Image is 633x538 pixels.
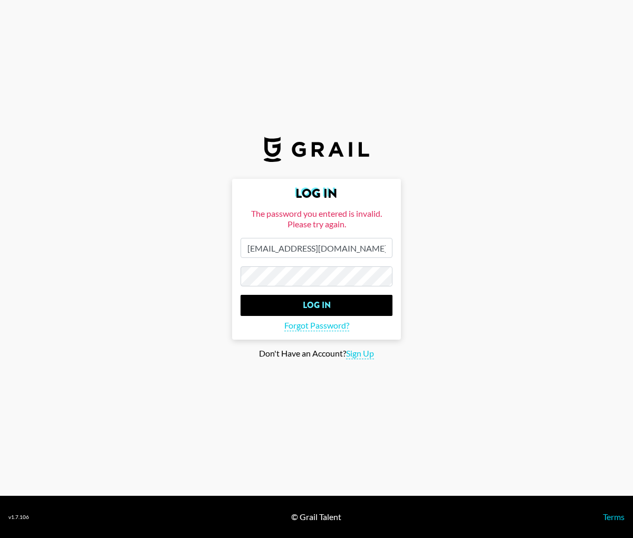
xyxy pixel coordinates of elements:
[241,295,392,316] input: Log In
[346,348,374,359] span: Sign Up
[603,512,625,522] a: Terms
[284,320,349,331] span: Forgot Password?
[241,208,392,229] div: The password you entered is invalid. Please try again.
[264,137,369,162] img: Grail Talent Logo
[8,514,29,521] div: v 1.7.106
[291,512,341,522] div: © Grail Talent
[8,348,625,359] div: Don't Have an Account?
[241,187,392,200] h2: Log In
[241,238,392,258] input: Email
